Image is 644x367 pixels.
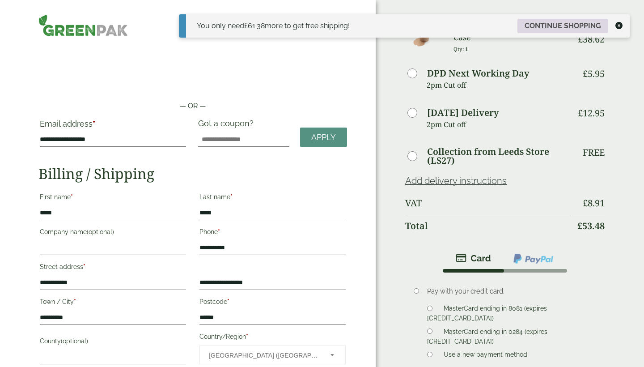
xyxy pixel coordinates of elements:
abbr: required [227,298,229,305]
p: Free [583,147,605,158]
label: Street address [40,260,186,276]
span: Apply [311,132,336,142]
abbr: required [246,333,248,340]
abbr: required [74,298,76,305]
iframe: Secure payment button frame [38,72,347,90]
span: £ [583,197,588,209]
span: Country/Region [199,346,346,364]
abbr: required [71,193,73,201]
span: United Kingdom (UK) [209,346,318,365]
label: Collection from Leeds Store (LS27) [427,147,571,165]
span: 61.38 [244,21,265,30]
abbr: required [83,263,85,270]
p: 2pm Cut off [427,118,571,131]
img: GreenPak Supplies [38,14,128,36]
span: £ [244,21,248,30]
bdi: 12.95 [578,107,605,119]
span: £ [577,220,582,232]
label: Email address [40,120,186,132]
span: £ [578,107,583,119]
abbr: required [93,119,95,128]
label: Postcode [199,295,346,311]
bdi: 5.95 [583,68,605,80]
bdi: 8.91 [583,197,605,209]
div: You only need more to get free shipping! [197,21,350,31]
label: MasterCard ending in 8081 (expires [CREDIT_CARD_DATA]) [427,305,547,324]
span: (optional) [87,228,114,235]
a: Apply [300,128,347,147]
img: stripe.png [456,253,491,264]
th: Total [405,215,571,237]
label: County [40,335,186,350]
a: Continue shopping [517,19,608,33]
label: MasterCard ending in 0284 (expires [CREDIT_CARD_DATA]) [427,328,547,348]
th: VAT [405,192,571,214]
p: — OR — [38,101,347,111]
a: Add delivery instructions [405,175,507,186]
label: Company name [40,226,186,241]
h2: Billing / Shipping [38,165,347,182]
label: Got a coupon? [198,119,257,132]
small: Qty: 1 [453,46,468,52]
abbr: required [230,193,233,201]
label: DPD Next Working Day [427,69,529,78]
label: Town / City [40,295,186,311]
label: First name [40,191,186,206]
abbr: required [218,228,220,235]
span: (optional) [61,337,88,345]
label: Phone [199,226,346,241]
img: ppcp-gateway.png [513,253,554,265]
p: Pay with your credit card. [427,286,592,296]
label: Use a new payment method [440,351,531,361]
p: 2pm Cut off [427,78,571,92]
span: £ [583,68,588,80]
label: Last name [199,191,346,206]
label: Country/Region [199,330,346,346]
bdi: 53.48 [577,220,605,232]
label: [DATE] Delivery [427,108,499,117]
